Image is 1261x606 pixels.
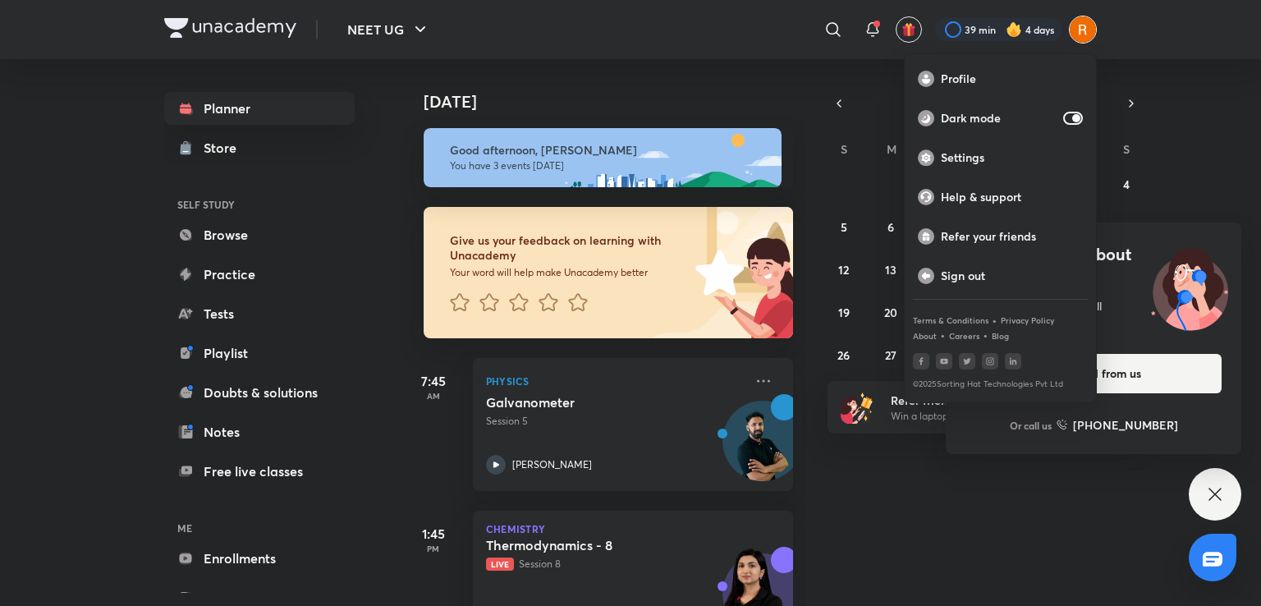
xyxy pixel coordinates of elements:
[913,315,988,325] a: Terms & Conditions
[941,269,1083,283] p: Sign out
[913,379,1088,389] p: © 2025 Sorting Hat Technologies Pvt Ltd
[983,328,988,342] div: •
[905,177,1096,217] a: Help & support
[949,331,979,341] a: Careers
[940,328,946,342] div: •
[905,59,1096,99] a: Profile
[992,313,997,328] div: •
[992,331,1009,341] a: Blog
[905,217,1096,256] a: Refer your friends
[941,229,1083,244] p: Refer your friends
[941,190,1083,204] p: Help & support
[941,71,1083,86] p: Profile
[913,331,937,341] a: About
[905,138,1096,177] a: Settings
[1001,315,1054,325] a: Privacy Policy
[941,111,1057,126] p: Dark mode
[941,150,1083,165] p: Settings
